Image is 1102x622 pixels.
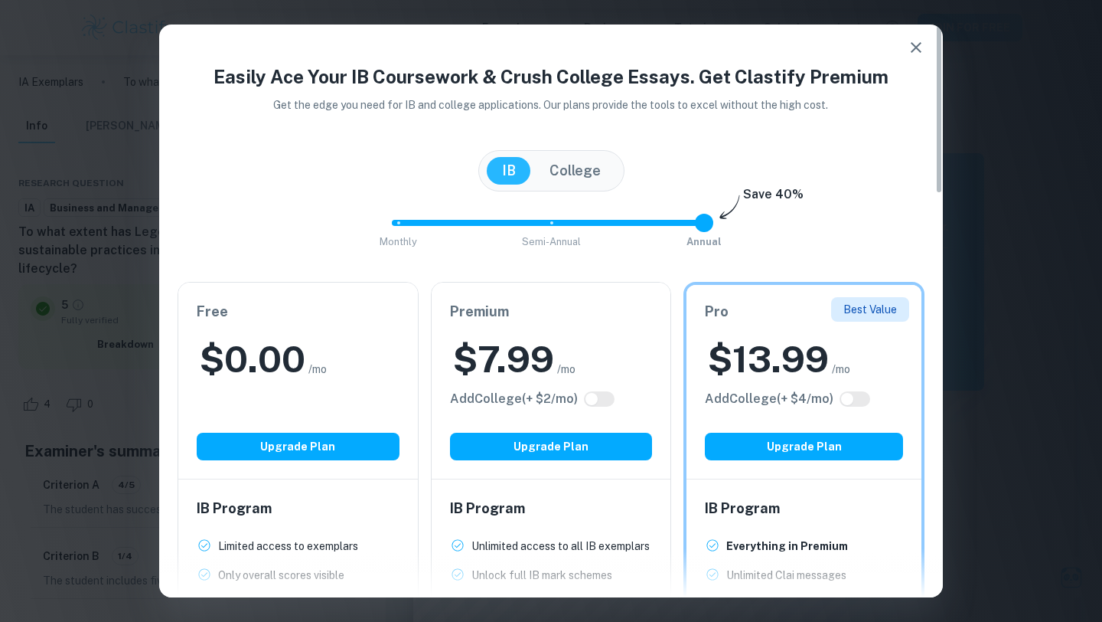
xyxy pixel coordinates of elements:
button: Upgrade Plan [450,433,653,460]
span: Annual [686,236,722,247]
p: Limited access to exemplars [218,538,358,555]
h6: Free [197,301,399,322]
h6: Click to see all the additional College features. [450,390,578,408]
h2: $ 7.99 [453,335,554,384]
h6: Save 40% [743,185,804,211]
h4: Easily Ace Your IB Coursework & Crush College Essays. Get Clastify Premium [178,63,924,90]
button: College [534,157,616,185]
p: Best Value [843,301,897,318]
h2: $ 13.99 [708,335,829,384]
img: subscription-arrow.svg [719,195,740,221]
h6: Pro [705,301,903,322]
p: Get the edge you need for IB and college applications. Our plans provide the tools to excel witho... [253,97,850,113]
h6: Click to see all the additional College features. [705,390,833,408]
span: /mo [557,361,575,378]
h6: IB Program [450,498,653,519]
p: Unlimited access to all IB exemplars [471,538,650,555]
span: /mo [308,361,327,378]
span: Semi-Annual [522,236,581,247]
button: Upgrade Plan [705,433,903,460]
span: /mo [832,361,850,378]
h2: $ 0.00 [200,335,305,384]
h6: IB Program [197,498,399,519]
button: Upgrade Plan [197,433,399,460]
p: Everything in Premium [726,538,848,555]
h6: IB Program [705,498,903,519]
span: Monthly [380,236,417,247]
button: IB [487,157,531,185]
h6: Premium [450,301,653,322]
